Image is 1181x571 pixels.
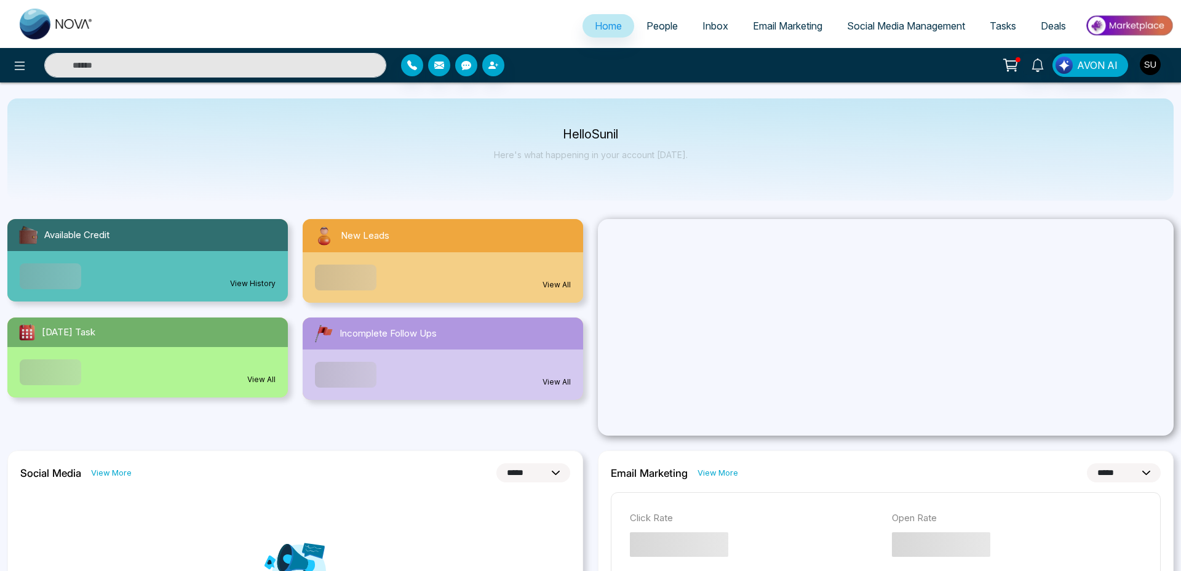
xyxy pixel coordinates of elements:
[892,511,1142,525] p: Open Rate
[17,322,37,342] img: todayTask.svg
[1077,58,1118,73] span: AVON AI
[977,14,1028,38] a: Tasks
[44,228,109,242] span: Available Credit
[494,150,688,160] p: Here's what happening in your account [DATE].
[690,14,741,38] a: Inbox
[741,14,835,38] a: Email Marketing
[847,20,965,32] span: Social Media Management
[583,14,634,38] a: Home
[1041,20,1066,32] span: Deals
[1028,14,1078,38] a: Deals
[1052,54,1128,77] button: AVON AI
[20,9,93,39] img: Nova CRM Logo
[630,511,880,525] p: Click Rate
[543,377,571,388] a: View All
[611,467,688,479] h2: Email Marketing
[595,20,622,32] span: Home
[1140,54,1161,75] img: User Avatar
[17,224,39,246] img: availableCredit.svg
[42,325,95,340] span: [DATE] Task
[91,467,132,479] a: View More
[247,374,276,385] a: View All
[312,322,335,345] img: followUps.svg
[20,467,81,479] h2: Social Media
[835,14,977,38] a: Social Media Management
[312,224,336,247] img: newLeads.svg
[230,278,276,289] a: View History
[295,317,590,400] a: Incomplete Follow UpsView All
[646,20,678,32] span: People
[990,20,1016,32] span: Tasks
[494,129,688,140] p: Hello Sunil
[1056,57,1073,74] img: Lead Flow
[702,20,728,32] span: Inbox
[753,20,822,32] span: Email Marketing
[341,229,389,243] span: New Leads
[698,467,738,479] a: View More
[1084,12,1174,39] img: Market-place.gif
[634,14,690,38] a: People
[340,327,437,341] span: Incomplete Follow Ups
[295,219,590,303] a: New LeadsView All
[543,279,571,290] a: View All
